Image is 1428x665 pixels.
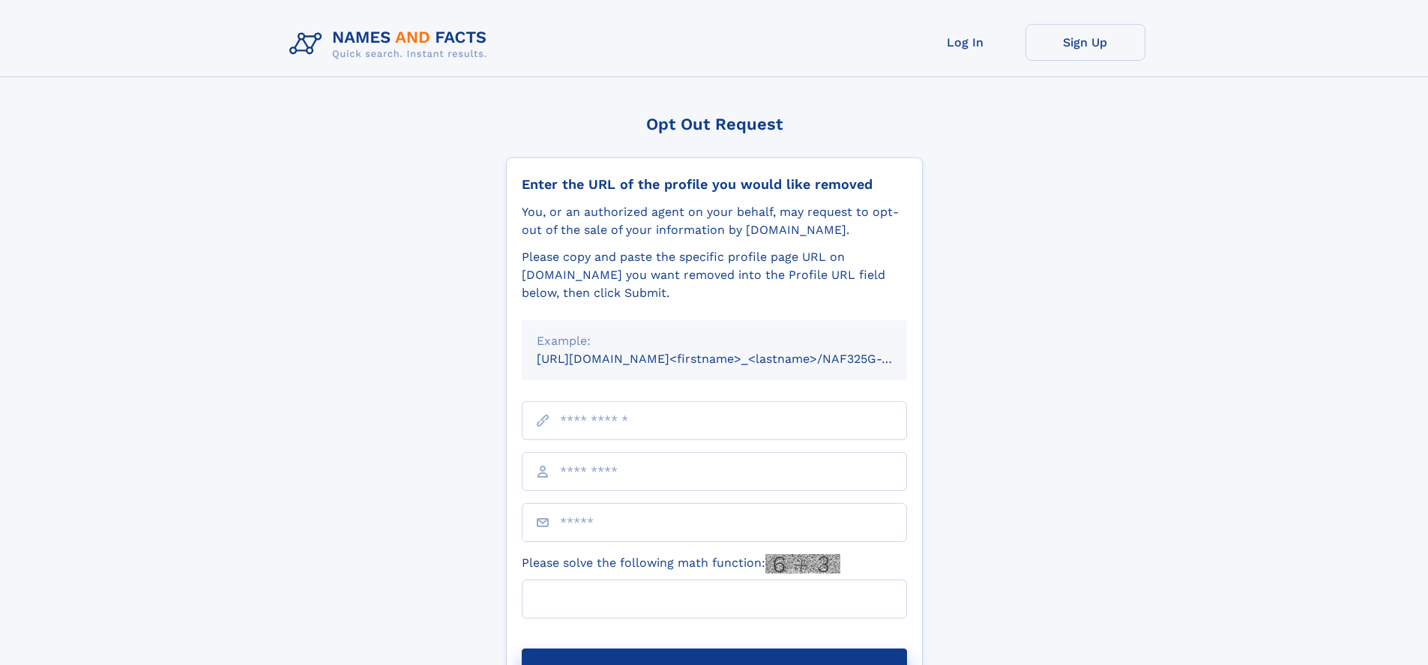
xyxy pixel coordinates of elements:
[537,352,936,366] small: [URL][DOMAIN_NAME]<firstname>_<lastname>/NAF325G-xxxxxxxx
[283,24,499,64] img: Logo Names and Facts
[522,554,840,574] label: Please solve the following math function:
[906,24,1025,61] a: Log In
[506,115,923,133] div: Opt Out Request
[537,332,892,350] div: Example:
[522,176,907,193] div: Enter the URL of the profile you would like removed
[522,248,907,302] div: Please copy and paste the specific profile page URL on [DOMAIN_NAME] you want removed into the Pr...
[1025,24,1145,61] a: Sign Up
[522,203,907,239] div: You, or an authorized agent on your behalf, may request to opt-out of the sale of your informatio...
